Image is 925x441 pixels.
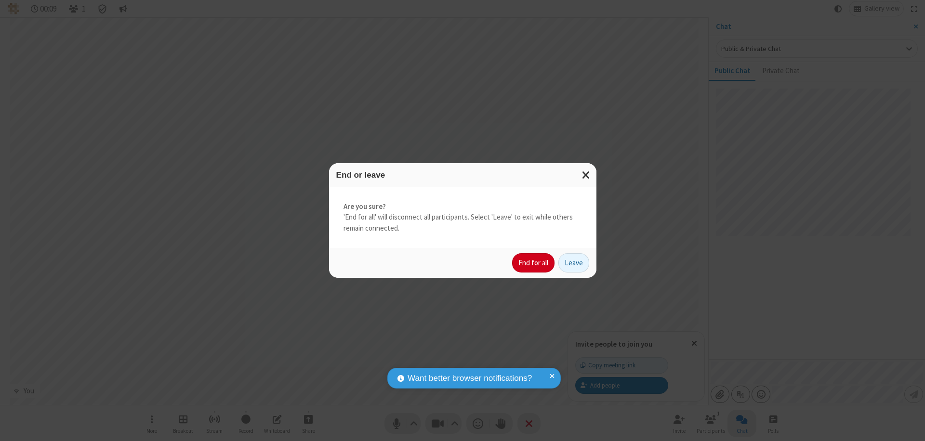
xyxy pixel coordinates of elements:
strong: Are you sure? [344,201,582,212]
button: Close modal [576,163,596,187]
span: Want better browser notifications? [408,372,532,385]
button: End for all [512,253,555,272]
button: Leave [558,253,589,272]
div: 'End for all' will disconnect all participants. Select 'Leave' to exit while others remain connec... [329,187,596,248]
h3: End or leave [336,170,589,180]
